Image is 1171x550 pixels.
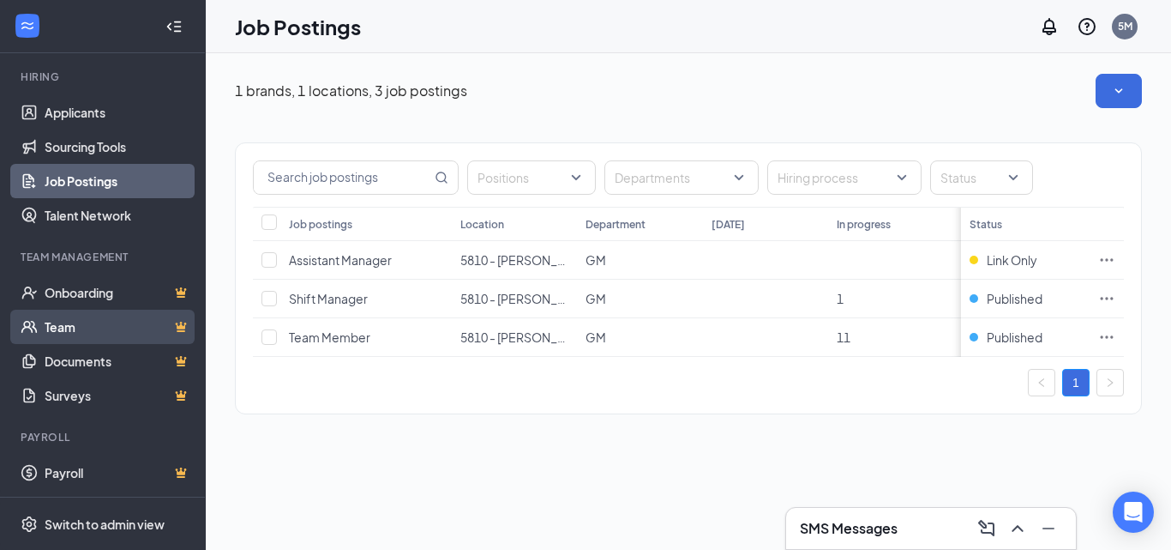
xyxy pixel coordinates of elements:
[1118,19,1132,33] div: 5M
[165,18,183,35] svg: Collapse
[21,70,188,84] div: Hiring
[1096,74,1142,108] button: SmallChevronDown
[585,329,606,345] span: GM
[45,95,191,130] a: Applicants
[1105,378,1115,388] span: right
[585,217,646,232] div: Department
[1098,251,1115,269] svg: Ellipses
[289,291,368,306] span: Shift Manager
[987,290,1042,307] span: Published
[45,344,191,378] a: DocumentsCrown
[577,280,702,318] td: GM
[460,329,604,345] span: 5810 - [PERSON_NAME]'s
[21,250,188,264] div: Team Management
[577,318,702,357] td: GM
[1077,16,1097,37] svg: QuestionInfo
[1098,290,1115,307] svg: Ellipses
[254,161,431,194] input: Search job postings
[1035,515,1062,542] button: Minimize
[1004,515,1031,542] button: ChevronUp
[1036,378,1047,388] span: left
[953,207,1078,241] th: Hired
[1028,369,1055,396] button: left
[703,207,828,241] th: [DATE]
[585,291,606,306] span: GM
[1039,16,1060,37] svg: Notifications
[987,329,1042,346] span: Published
[21,516,38,533] svg: Settings
[1098,329,1115,346] svg: Ellipses
[45,378,191,413] a: SurveysCrown
[19,17,36,34] svg: WorkstreamLogo
[577,241,702,280] td: GM
[460,217,504,232] div: Location
[460,252,604,268] span: 5810 - [PERSON_NAME]'s
[289,252,392,268] span: Assistant Manager
[987,251,1037,269] span: Link Only
[1113,492,1154,533] div: Open Intercom Messenger
[1038,518,1059,539] svg: Minimize
[45,516,165,533] div: Switch to admin view
[828,207,953,241] th: In progress
[585,252,606,268] span: GM
[452,241,577,280] td: 5810 - Arby's
[837,329,850,345] span: 11
[1110,82,1127,100] svg: SmallChevronDown
[973,515,1000,542] button: ComposeMessage
[1063,370,1089,396] a: 1
[45,310,191,344] a: TeamCrown
[452,280,577,318] td: 5810 - Arby's
[45,130,191,164] a: Sourcing Tools
[976,518,997,539] svg: ComposeMessage
[289,329,370,345] span: Team Member
[800,519,898,538] h3: SMS Messages
[45,275,191,310] a: OnboardingCrown
[45,198,191,233] a: Talent Network
[1096,369,1124,396] li: Next Page
[961,207,1090,241] th: Status
[1096,369,1124,396] button: right
[21,430,188,444] div: Payroll
[289,217,352,232] div: Job postings
[435,171,448,184] svg: MagnifyingGlass
[45,456,191,490] a: PayrollCrown
[452,318,577,357] td: 5810 - Arby's
[235,12,361,41] h1: Job Postings
[1062,369,1090,396] li: 1
[1028,369,1055,396] li: Previous Page
[837,291,844,306] span: 1
[235,82,467,100] p: 1 brands, 1 locations, 3 job postings
[1007,518,1028,539] svg: ChevronUp
[460,291,604,306] span: 5810 - [PERSON_NAME]'s
[45,164,191,198] a: Job Postings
